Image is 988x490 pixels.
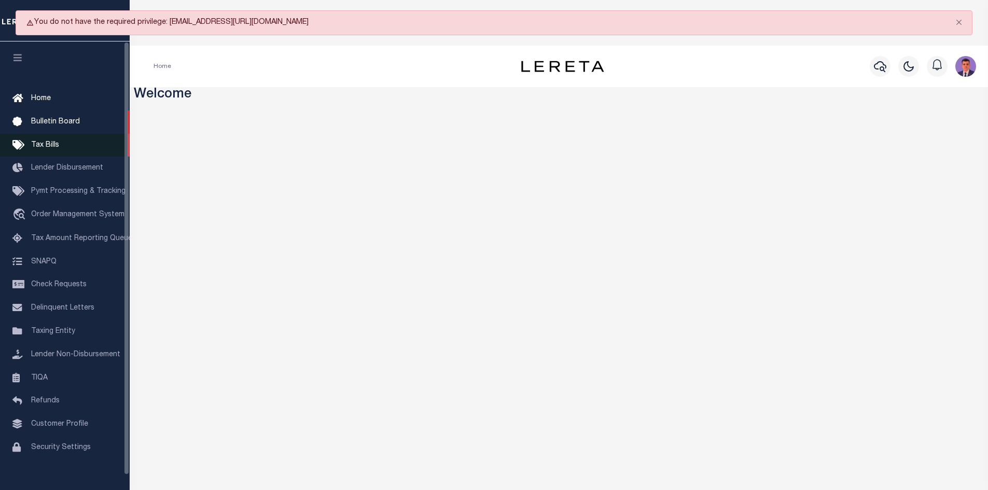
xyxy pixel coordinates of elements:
span: Lender Non-Disbursement [31,351,120,358]
span: Pymt Processing & Tracking [31,188,126,195]
div: You do not have the required privilege: [EMAIL_ADDRESS][URL][DOMAIN_NAME] [16,10,972,35]
span: Tax Amount Reporting Queue [31,235,132,242]
span: Customer Profile [31,421,88,428]
span: Lender Disbursement [31,164,103,172]
li: Home [154,62,171,71]
span: Delinquent Letters [31,304,94,312]
span: Check Requests [31,281,87,288]
span: Home [31,95,51,102]
span: Taxing Entity [31,328,75,335]
i: travel_explore [12,208,29,222]
button: Close [946,11,972,34]
span: Order Management System [31,211,124,218]
span: Bulletin Board [31,118,80,125]
span: SNAPQ [31,258,57,265]
span: TIQA [31,374,48,381]
h3: Welcome [134,87,984,103]
span: Refunds [31,397,60,404]
span: Security Settings [31,444,91,451]
img: logo-dark.svg [521,61,604,72]
span: Tax Bills [31,142,59,149]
